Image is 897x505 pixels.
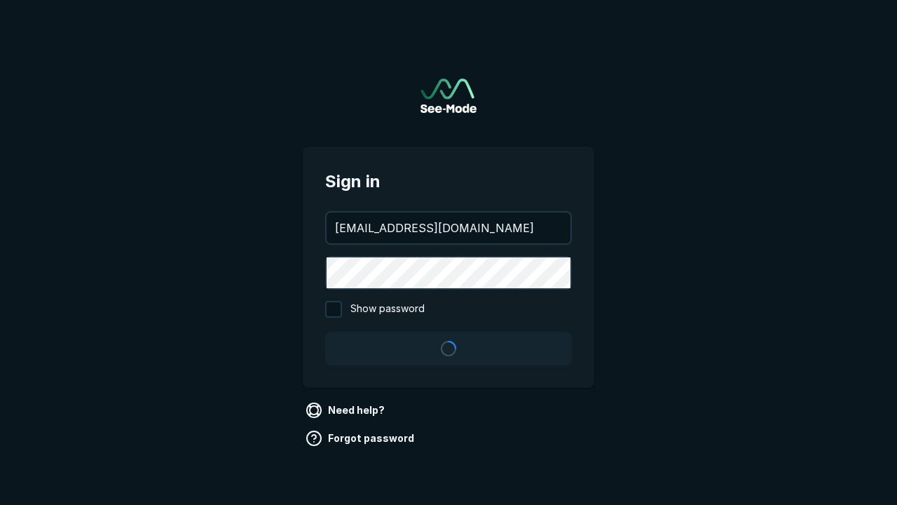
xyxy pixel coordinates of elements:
span: Show password [350,301,425,318]
img: See-Mode Logo [420,79,477,113]
span: Sign in [325,169,572,194]
a: Need help? [303,399,390,422]
a: Go to sign in [420,79,477,113]
a: Forgot password [303,427,420,450]
input: your@email.com [327,213,570,243]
